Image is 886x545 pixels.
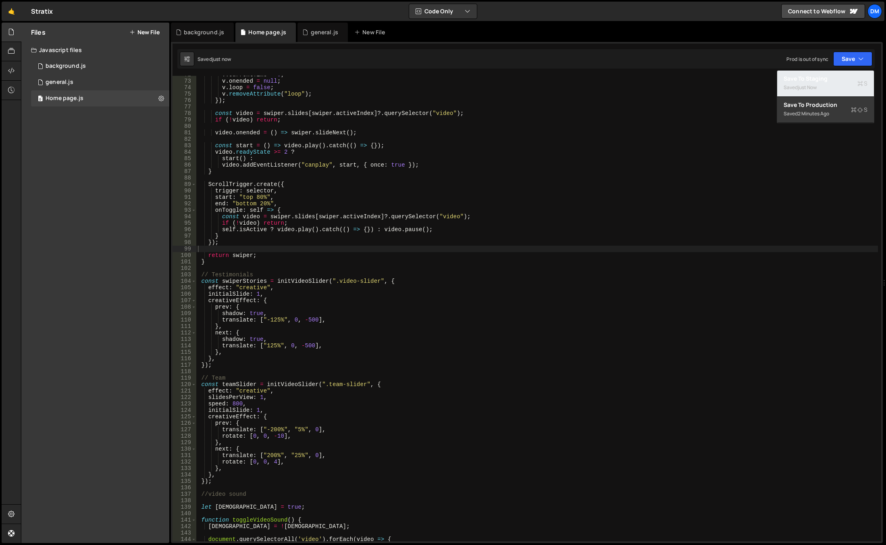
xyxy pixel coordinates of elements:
[857,79,867,88] span: S
[173,142,196,149] div: 83
[173,472,196,478] div: 134
[212,56,231,63] div: just now
[173,510,196,517] div: 140
[31,90,169,106] div: 16575/45977.js
[173,401,196,407] div: 123
[173,123,196,129] div: 80
[784,101,867,109] div: Save to Production
[173,420,196,426] div: 126
[173,478,196,484] div: 135
[173,413,196,420] div: 125
[173,97,196,104] div: 76
[173,117,196,123] div: 79
[173,375,196,381] div: 119
[173,349,196,355] div: 115
[786,56,828,63] div: Prod is out of sync
[173,78,196,84] div: 73
[129,29,160,35] button: New File
[31,28,46,37] h2: Files
[173,323,196,330] div: 111
[173,91,196,97] div: 75
[173,317,196,323] div: 110
[311,28,339,36] div: general.js
[173,271,196,278] div: 103
[173,388,196,394] div: 121
[173,149,196,155] div: 84
[173,168,196,175] div: 87
[173,155,196,162] div: 85
[851,106,867,114] span: S
[784,83,867,92] div: Saved
[31,6,53,16] div: Stratix
[173,297,196,304] div: 107
[777,71,874,97] button: Save to StagingS Savedjust now
[173,517,196,523] div: 141
[173,491,196,497] div: 137
[409,4,477,19] button: Code Only
[173,426,196,433] div: 127
[184,28,224,36] div: background.js
[173,207,196,213] div: 93
[173,181,196,188] div: 89
[173,162,196,168] div: 86
[173,433,196,439] div: 128
[173,310,196,317] div: 109
[173,259,196,265] div: 101
[833,52,872,66] button: Save
[38,96,43,102] span: 0
[173,336,196,342] div: 113
[173,355,196,362] div: 116
[173,394,196,401] div: 122
[173,291,196,297] div: 106
[173,252,196,259] div: 100
[173,330,196,336] div: 112
[173,188,196,194] div: 90
[173,239,196,246] div: 98
[173,465,196,472] div: 133
[798,110,829,117] div: 2 minutes ago
[198,56,231,63] div: Saved
[173,136,196,142] div: 82
[173,368,196,375] div: 118
[173,452,196,459] div: 131
[173,523,196,530] div: 142
[173,278,196,284] div: 104
[173,497,196,504] div: 138
[31,74,169,90] div: 16575/45802.js
[173,536,196,543] div: 144
[173,381,196,388] div: 120
[173,484,196,491] div: 136
[46,79,73,86] div: general.js
[354,28,388,36] div: New File
[173,362,196,368] div: 117
[173,104,196,110] div: 77
[173,200,196,207] div: 92
[173,504,196,510] div: 139
[173,304,196,310] div: 108
[173,459,196,465] div: 132
[173,265,196,271] div: 102
[21,42,169,58] div: Javascript files
[173,226,196,233] div: 96
[173,84,196,91] div: 74
[46,95,83,102] div: Home page.js
[248,28,286,36] div: Home page.js
[784,109,867,119] div: Saved
[173,194,196,200] div: 91
[173,284,196,291] div: 105
[173,220,196,226] div: 95
[46,63,86,70] div: background.js
[798,84,817,91] div: just now
[173,342,196,349] div: 114
[173,129,196,136] div: 81
[867,4,882,19] a: Dm
[173,439,196,446] div: 129
[173,246,196,252] div: 99
[31,58,169,74] div: 16575/45066.js
[173,233,196,239] div: 97
[777,70,874,123] div: Code Only
[173,110,196,117] div: 78
[777,97,874,123] button: Save to ProductionS Saved2 minutes ago
[173,407,196,413] div: 124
